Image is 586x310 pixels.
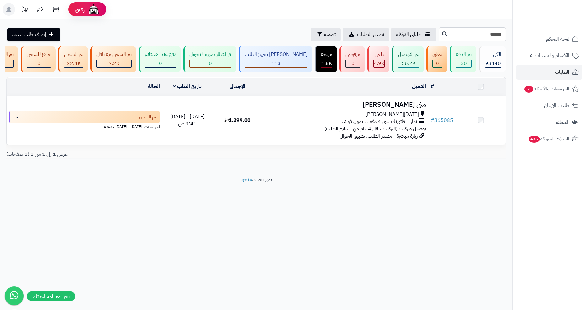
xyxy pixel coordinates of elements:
div: عرض 1 إلى 1 من 1 (1 صفحات) [2,151,256,158]
a: العميل [412,83,426,90]
a: متجرة [241,176,252,183]
a: تحديثات المنصة [17,3,32,17]
a: إضافة طلب جديد [7,28,60,41]
span: الأقسام والمنتجات [535,51,569,60]
a: مرفوض 0 [338,46,366,72]
div: [PERSON_NAME] تجهيز الطلب [245,51,307,58]
div: 0 [346,60,360,67]
a: تم الشحن 22.4K [57,46,89,72]
a: دفع عند الاستلام 0 [138,46,182,72]
div: 0 [433,60,442,67]
span: 1.8K [321,60,332,67]
div: تم الشحن [64,51,83,58]
a: تم الشحن مع ناقل 7.2K [89,46,138,72]
span: 30 [461,60,467,67]
div: 0 [145,60,176,67]
span: 0 [209,60,212,67]
span: 1,299.00 [224,117,251,124]
span: طلباتي المُوكلة [396,31,422,38]
div: 7223 [97,60,131,67]
span: الطلبات [555,68,569,77]
span: [DATE] - [DATE] 3:41 ص [170,113,205,128]
div: الكل [485,51,501,58]
div: 22427 [64,60,83,67]
a: المراجعات والأسئلة51 [516,81,582,96]
a: تم الدفع 30 [448,46,478,72]
span: 93440 [485,60,501,67]
div: 0 [27,60,51,67]
span: تم الشحن [139,114,156,120]
div: جاهز للشحن [27,51,51,58]
span: المراجعات والأسئلة [524,84,569,93]
span: 436 [528,135,540,143]
span: طلبات الإرجاع [544,101,569,110]
div: 0 [190,60,231,67]
a: الحالة [148,83,160,90]
span: # [431,117,434,124]
span: زيارة مباشرة - مصدر الطلب: تطبيق الجوال [340,132,418,140]
img: logo-2.png [543,5,580,18]
div: تم التوصيل [398,51,419,58]
a: ملغي 4.9K [366,46,391,72]
span: [DATE][PERSON_NAME] [366,111,419,118]
a: مرتجع 1.8K [313,46,338,72]
div: في انتظار صورة التحويل [189,51,231,58]
div: ملغي [373,51,385,58]
button: تصفية [311,28,341,41]
div: تم الدفع [456,51,472,58]
span: توصيل وتركيب (التركيب خلال 4 ايام من استلام الطلب) [324,125,426,133]
a: #365085 [431,117,453,124]
span: تصفية [324,31,336,38]
div: 1784 [321,60,332,67]
span: 56.2K [402,60,415,67]
a: جاهز للشحن 0 [19,46,57,72]
span: رفيق [75,6,85,13]
a: طلباتي المُوكلة [391,28,436,41]
a: معلق 0 [425,46,448,72]
a: طلبات الإرجاع [516,98,582,113]
span: تصدير الطلبات [357,31,384,38]
a: تصدير الطلبات [343,28,389,41]
span: 4.9K [374,60,384,67]
h3: منى [PERSON_NAME] [265,101,426,108]
div: معلق [432,51,442,58]
div: 56217 [398,60,419,67]
span: تمارا - فاتورتك حتى 4 دفعات بدون فوائد [342,118,417,125]
span: السلات المتروكة [528,134,569,143]
span: 7.2K [109,60,119,67]
div: 113 [245,60,307,67]
div: مرفوض [345,51,360,58]
span: إضافة طلب جديد [12,31,46,38]
span: 0 [351,60,355,67]
div: تم الشحن مع ناقل [96,51,132,58]
span: 0 [159,60,162,67]
a: تاريخ الطلب [173,83,202,90]
a: لوحة التحكم [516,31,582,46]
div: مرتجع [321,51,332,58]
a: الإجمالي [230,83,245,90]
a: الكل93440 [478,46,507,72]
span: العملاء [556,118,568,127]
span: لوحة التحكم [546,35,569,43]
div: دفع عند الاستلام [145,51,176,58]
span: 113 [271,60,281,67]
a: السلات المتروكة436 [516,131,582,146]
span: 0 [37,60,41,67]
img: ai-face.png [87,3,100,16]
a: [PERSON_NAME] تجهيز الطلب 113 [237,46,313,72]
a: في انتظار صورة التحويل 0 [182,46,237,72]
span: 0 [436,60,439,67]
a: الطلبات [516,65,582,80]
a: العملاء [516,115,582,130]
a: # [431,83,434,90]
div: اخر تحديث: [DATE] - [DATE] 5:37 م [9,123,160,129]
span: 22.4K [67,60,81,67]
span: 51 [524,85,534,93]
div: 4939 [374,60,384,67]
a: تم التوصيل 56.2K [391,46,425,72]
div: 30 [456,60,471,67]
